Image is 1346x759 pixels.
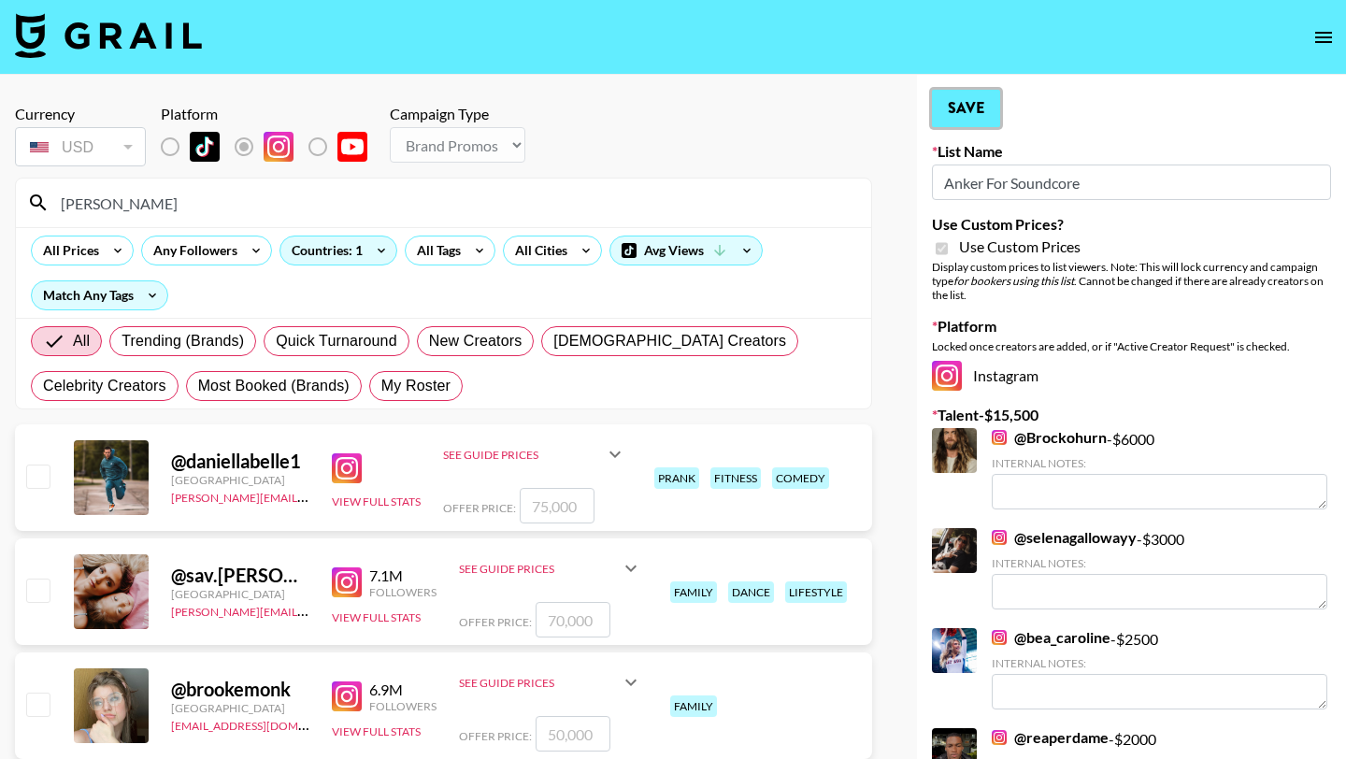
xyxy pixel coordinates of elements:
img: TikTok [190,132,220,162]
span: New Creators [429,330,523,352]
div: [GEOGRAPHIC_DATA] [171,473,309,487]
a: [PERSON_NAME][EMAIL_ADDRESS][DOMAIN_NAME] [171,487,448,505]
label: List Name [932,142,1331,161]
label: Use Custom Prices? [932,215,1331,234]
div: family [670,581,717,603]
div: Platform [161,105,382,123]
div: See Guide Prices [443,448,604,462]
div: [GEOGRAPHIC_DATA] [171,587,309,601]
div: Display custom prices to list viewers. Note: This will lock currency and campaign type . Cannot b... [932,260,1331,302]
span: Most Booked (Brands) [198,375,350,397]
img: Instagram [332,453,362,483]
div: See Guide Prices [459,660,642,705]
div: @ daniellabelle1 [171,450,309,473]
div: 7.1M [369,566,437,585]
img: Grail Talent [15,13,202,58]
div: Instagram [932,361,1331,391]
div: Currency is locked to USD [15,123,146,170]
a: @reaperdame [992,728,1109,747]
div: fitness [710,467,761,489]
div: See Guide Prices [459,676,620,690]
div: Internal Notes: [992,556,1327,570]
div: Locked once creators are added, or if "Active Creator Request" is checked. [932,339,1331,353]
label: Platform [932,317,1331,336]
div: - $ 2500 [992,628,1327,709]
div: dance [728,581,774,603]
span: Offer Price: [459,729,532,743]
div: @ brookemonk [171,678,309,701]
button: Save [932,90,1000,127]
div: Avg Views [610,236,762,265]
a: [PERSON_NAME][EMAIL_ADDRESS][DOMAIN_NAME] [171,601,448,619]
img: Instagram [332,567,362,597]
a: @bea_caroline [992,628,1110,647]
img: Instagram [992,730,1007,745]
div: All Tags [406,236,465,265]
div: Internal Notes: [992,656,1327,670]
div: - $ 6000 [992,428,1327,509]
div: See Guide Prices [443,432,626,477]
img: Instagram [264,132,294,162]
img: Instagram [992,630,1007,645]
button: View Full Stats [332,724,421,738]
div: 6.9M [369,680,437,699]
a: @Brockohurn [992,428,1107,447]
div: All Cities [504,236,571,265]
div: Campaign Type [390,105,525,123]
img: Instagram [992,530,1007,545]
img: Instagram [332,681,362,711]
div: Countries: 1 [280,236,396,265]
em: for bookers using this list [953,274,1074,288]
div: Internal Notes: [992,456,1327,470]
div: @ sav.[PERSON_NAME] [171,564,309,587]
div: USD [19,131,142,164]
span: Trending (Brands) [122,330,244,352]
div: See Guide Prices [459,562,620,576]
div: Followers [369,585,437,599]
span: Use Custom Prices [959,237,1081,256]
div: All Prices [32,236,103,265]
div: - $ 3000 [992,528,1327,609]
label: Talent - $ 15,500 [932,406,1331,424]
img: Instagram [992,430,1007,445]
span: Quick Turnaround [276,330,397,352]
button: View Full Stats [332,494,421,508]
span: Offer Price: [443,501,516,515]
span: Offer Price: [459,615,532,629]
button: View Full Stats [332,610,421,624]
div: Any Followers [142,236,241,265]
div: Followers [369,699,437,713]
div: prank [654,467,699,489]
div: Currency [15,105,146,123]
div: [GEOGRAPHIC_DATA] [171,701,309,715]
a: [EMAIL_ADDRESS][DOMAIN_NAME] [171,715,359,733]
img: YouTube [337,132,367,162]
div: family [670,695,717,717]
span: [DEMOGRAPHIC_DATA] Creators [553,330,786,352]
input: Search by User Name [50,188,860,218]
span: All [73,330,90,352]
div: Match Any Tags [32,281,167,309]
span: Celebrity Creators [43,375,166,397]
input: 70,000 [536,602,610,637]
a: @selenagallowayy [992,528,1137,547]
img: Instagram [932,361,962,391]
button: open drawer [1305,19,1342,56]
div: See Guide Prices [459,546,642,591]
input: 75,000 [520,488,594,523]
div: List locked to Instagram. [161,127,382,166]
span: My Roster [381,375,451,397]
input: 50,000 [536,716,610,752]
div: lifestyle [785,581,847,603]
div: comedy [772,467,829,489]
